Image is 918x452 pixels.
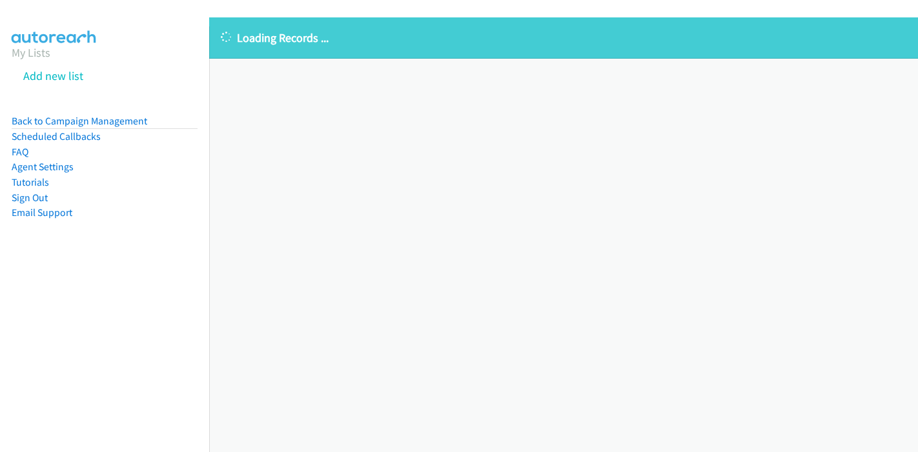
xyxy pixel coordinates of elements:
[12,192,48,204] a: Sign Out
[12,161,74,173] a: Agent Settings
[12,176,49,188] a: Tutorials
[12,146,28,158] a: FAQ
[12,206,72,219] a: Email Support
[23,68,83,83] a: Add new list
[12,115,147,127] a: Back to Campaign Management
[12,45,50,60] a: My Lists
[12,130,101,142] a: Scheduled Callbacks
[221,29,906,46] p: Loading Records ...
